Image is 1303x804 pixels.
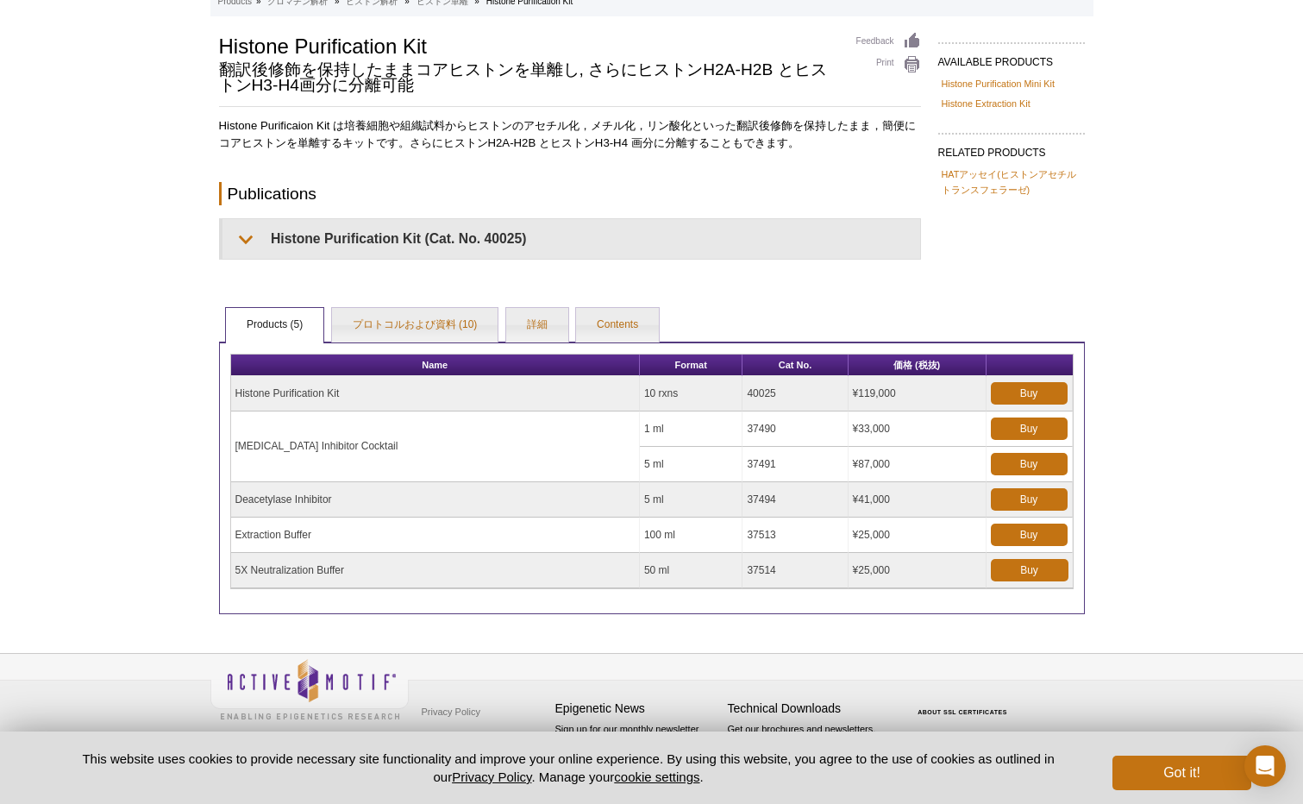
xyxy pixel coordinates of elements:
a: Buy [991,488,1068,511]
a: Privacy Policy [417,699,485,725]
a: Privacy Policy [452,769,531,784]
td: ¥41,000 [849,482,987,518]
td: 50 ml [640,553,742,588]
td: ¥119,000 [849,376,987,411]
a: Buy [991,524,1068,546]
td: ¥25,000 [849,553,987,588]
td: ¥33,000 [849,411,987,447]
summary: Histone Purification Kit (Cat. No. 40025) [222,219,920,258]
td: 40025 [742,376,848,411]
table: Click to Verify - This site chose Symantec SSL for secure e-commerce and confidential communicati... [900,684,1030,722]
td: 5X Neutralization Buffer [231,553,640,588]
a: 詳細 [506,308,568,342]
a: Buy [991,559,1068,581]
td: Deacetylase Inhibitor [231,482,640,518]
p: Sign up for our monthly newsletter highlighting recent publications in the field of epigenetics. [555,722,719,781]
a: ABOUT SSL CERTIFICATES [918,709,1007,715]
td: 37513 [742,518,848,553]
td: 5 ml [640,447,742,482]
button: cookie settings [614,769,699,784]
th: Format [640,355,742,376]
td: 37494 [742,482,848,518]
h4: Epigenetic News [555,701,719,716]
td: Histone Purification Kit [231,376,640,411]
p: Histone Purificaion Kit は培養細胞や組織試料からヒストンのアセチル化，メチル化，リン酸化といった翻訳後修飾を保持したまま，簡便にコアヒストンを単離するキットです。さらにヒ... [219,117,921,152]
td: 37490 [742,411,848,447]
h1: Histone Purification Kit [219,32,839,58]
a: Products (5) [226,308,323,342]
td: 10 rxns [640,376,742,411]
h2: 翻訳後修飾を保持したままコアヒストンを単離し, さらにヒストンH2A-H2B とヒストンH3-H4画分に分離可能 [219,62,839,93]
a: Histone Purification Mini Kit [942,76,1055,91]
a: プロトコルおよび資料 (10) [332,308,498,342]
button: Got it! [1112,756,1250,790]
th: Name [231,355,640,376]
h4: Technical Downloads [728,701,892,716]
td: ¥87,000 [849,447,987,482]
th: Cat No. [742,355,848,376]
td: Extraction Buffer [231,518,640,553]
a: Buy [991,418,1068,440]
a: HATアッセイ(ヒストンアセチルトランスフェラーゼ) [942,166,1081,198]
td: 37514 [742,553,848,588]
a: Buy [991,453,1068,475]
p: Get our brochures and newsletters, or request them by mail. [728,722,892,766]
img: Active Motif, [210,654,409,724]
div: Open Intercom Messenger [1244,745,1286,787]
a: Print [856,55,921,74]
td: 5 ml [640,482,742,518]
td: 100 ml [640,518,742,553]
a: Feedback [856,32,921,51]
p: This website uses cookies to provide necessary site functionality and improve your online experie... [53,750,1085,786]
h2: RELATED PRODUCTS [938,133,1085,164]
th: 価格 (税抜) [849,355,987,376]
h2: Publications [219,182,921,205]
a: Contents [576,308,659,342]
a: Histone Extraction Kit [942,96,1030,111]
td: 1 ml [640,411,742,447]
h2: AVAILABLE PRODUCTS [938,42,1085,73]
td: ¥25,000 [849,518,987,553]
td: [MEDICAL_DATA] Inhibitor Cocktail [231,411,640,482]
a: Terms & Conditions [417,725,508,751]
td: 37491 [742,447,848,482]
a: Buy [991,382,1068,405]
